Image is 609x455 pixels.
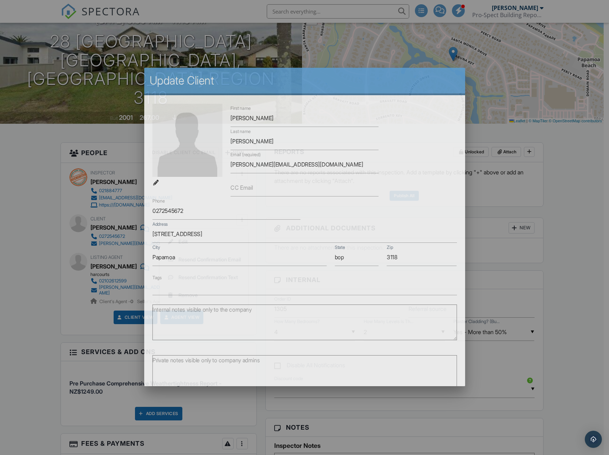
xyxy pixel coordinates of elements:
label: Internal notes visible only to the company [152,306,252,313]
label: Zip [387,244,393,251]
label: CC Email [230,184,253,191]
label: Phone [152,198,165,204]
label: Private notes visible only to company admins [152,356,260,364]
h2: Update Client [150,73,459,88]
label: First name [230,105,250,112]
img: default-user-f0147aede5fd5fa78ca7ade42f37bd4542148d508eef1c3d3ea960f66861d68b.jpg [152,104,222,177]
label: Tags [152,275,162,280]
label: Address [152,221,168,227]
label: State [335,244,345,251]
label: City [152,244,160,251]
label: Email (required) [230,152,260,158]
div: Open Intercom Messenger [585,431,602,448]
label: Last name [230,128,250,135]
